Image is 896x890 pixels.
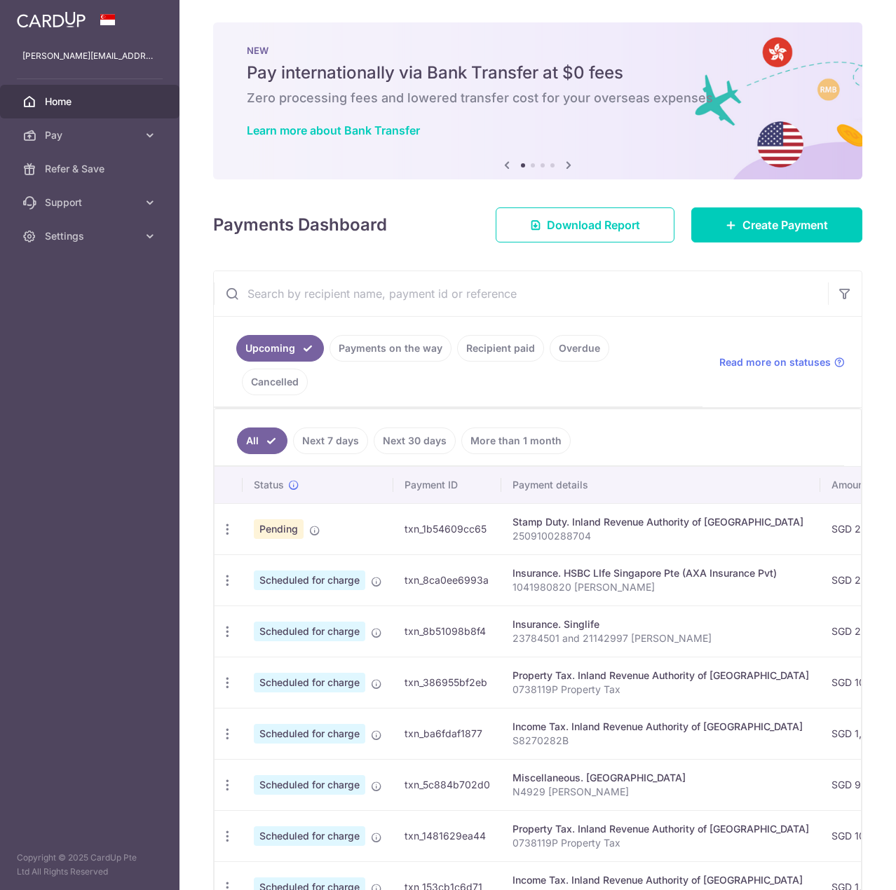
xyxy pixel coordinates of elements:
[513,566,809,580] div: Insurance. HSBC LIfe Singapore Pte (AXA Insurance Pvt)
[513,580,809,594] p: 1041980820 [PERSON_NAME]
[254,826,365,846] span: Scheduled for charge
[513,631,809,645] p: 23784501 and 21142997 [PERSON_NAME]
[214,271,828,316] input: Search by recipient name, payment id or reference
[237,427,287,454] a: All
[513,734,809,748] p: S8270282B
[513,873,809,887] div: Income Tax. Inland Revenue Authority of [GEOGRAPHIC_DATA]
[213,22,862,179] img: Bank transfer banner
[501,467,820,503] th: Payment details
[247,62,829,84] h5: Pay internationally via Bank Transfer at $0 fees
[45,162,137,176] span: Refer & Save
[393,503,501,554] td: txn_1b54609cc65
[374,427,456,454] a: Next 30 days
[45,229,137,243] span: Settings
[45,196,137,210] span: Support
[393,554,501,605] td: txn_8ca0ee6993a
[513,771,809,785] div: Miscellaneous. [GEOGRAPHIC_DATA]
[550,335,609,362] a: Overdue
[247,90,829,107] h6: Zero processing fees and lowered transfer cost for your overseas expenses
[22,49,157,63] p: [PERSON_NAME][EMAIL_ADDRESS][DOMAIN_NAME]
[831,478,867,492] span: Amount
[393,759,501,810] td: txn_5c884b702d0
[496,207,674,242] a: Download Report
[213,212,387,238] h4: Payments Dashboard
[254,478,284,492] span: Status
[254,724,365,744] span: Scheduled for charge
[513,529,809,543] p: 2509100288704
[254,673,365,692] span: Scheduled for charge
[254,519,304,539] span: Pending
[247,123,420,137] a: Learn more about Bank Transfer
[247,45,829,56] p: NEW
[393,605,501,657] td: txn_8b51098b8f4
[393,657,501,708] td: txn_386955bf2eb
[547,217,640,233] span: Download Report
[513,720,809,734] div: Income Tax. Inland Revenue Authority of [GEOGRAPHIC_DATA]
[242,369,308,395] a: Cancelled
[513,822,809,836] div: Property Tax. Inland Revenue Authority of [GEOGRAPHIC_DATA]
[513,683,809,697] p: 0738119P Property Tax
[513,669,809,683] div: Property Tax. Inland Revenue Authority of [GEOGRAPHIC_DATA]
[293,427,368,454] a: Next 7 days
[457,335,544,362] a: Recipient paid
[254,775,365,795] span: Scheduled for charge
[691,207,862,242] a: Create Payment
[513,515,809,529] div: Stamp Duty. Inland Revenue Authority of [GEOGRAPHIC_DATA]
[393,708,501,759] td: txn_ba6fdaf1877
[513,836,809,850] p: 0738119P Property Tax
[393,810,501,861] td: txn_1481629ea44
[513,785,809,799] p: N4929 [PERSON_NAME]
[513,617,809,631] div: Insurance. Singlife
[719,355,845,369] a: Read more on statuses
[393,467,501,503] th: Payment ID
[45,128,137,142] span: Pay
[330,335,452,362] a: Payments on the way
[254,570,365,590] span: Scheduled for charge
[719,355,831,369] span: Read more on statuses
[236,335,324,362] a: Upcoming
[742,217,828,233] span: Create Payment
[254,622,365,641] span: Scheduled for charge
[45,95,137,109] span: Home
[461,427,571,454] a: More than 1 month
[17,11,86,28] img: CardUp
